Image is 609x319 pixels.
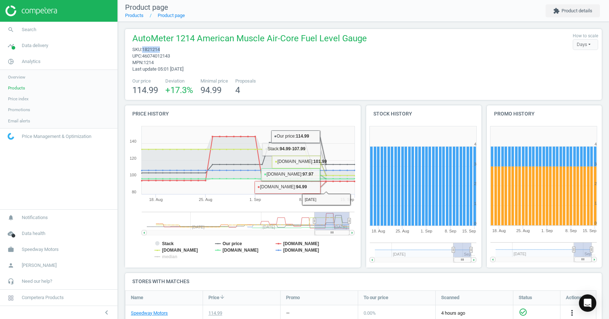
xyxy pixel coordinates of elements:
[573,39,598,50] div: Days
[286,310,290,316] div: —
[162,254,177,259] tspan: median
[462,229,476,233] tspan: 15. Sep
[132,33,367,46] span: AutoMeter 1214 American Muscle Air-Core Fuel Level Gauge
[22,58,41,65] span: Analytics
[283,248,319,253] tspan: [DOMAIN_NAME]
[516,229,530,233] tspan: 25. Aug
[299,197,311,202] tspan: 8. Sep
[223,241,242,246] tspan: Our price
[131,310,168,316] a: Speedway Motors
[144,60,154,65] span: 1214
[4,259,18,272] i: person
[8,85,25,91] span: Products
[8,96,29,102] span: Price index
[8,74,25,80] span: Overview
[464,252,475,256] tspan: Sep…
[340,197,354,202] tspan: 15. Sep
[125,13,144,18] a: Products
[594,181,597,186] text: 2
[132,47,142,52] span: sku :
[372,229,385,233] tspan: 18. Aug
[445,229,456,233] tspan: 8. Sep
[474,221,476,226] text: 0
[583,229,597,233] tspan: 15. Sep
[130,156,136,160] text: 120
[579,294,596,312] div: Open Intercom Messenger
[98,308,116,317] button: chevron_left
[162,241,174,246] tspan: Stack
[566,294,582,301] span: Actions
[594,201,597,206] text: 1
[22,262,57,269] span: [PERSON_NAME]
[125,273,602,290] h4: Stores with matches
[4,227,18,240] i: cloud_done
[22,294,64,301] span: Competera Products
[364,310,376,316] span: 0.00 %
[519,294,532,301] span: Status
[8,133,14,140] img: wGWNvw8QSZomAAAAABJRU5ErkJggg==
[8,118,30,124] span: Email alerts
[22,246,59,253] span: Speedway Motors
[130,173,136,177] text: 100
[573,33,598,39] label: How to scale
[487,105,602,122] h4: Promo history
[102,308,111,317] i: chevron_left
[132,190,136,194] text: 80
[158,13,185,18] a: Product page
[584,252,596,256] tspan: Sep…
[219,294,225,300] i: arrow_downward
[22,214,48,221] span: Notifications
[568,308,576,318] button: more_vert
[4,55,18,68] i: pie_chart_outlined
[4,243,18,256] i: work
[474,142,476,146] text: 4
[22,230,45,237] span: Data health
[142,53,170,59] span: 46074012143
[553,8,560,14] i: extension
[223,248,258,253] tspan: [DOMAIN_NAME]
[22,278,52,285] span: Need our help?
[594,162,597,166] text: 3
[366,105,481,122] h4: Stock history
[132,60,144,65] span: mpn :
[4,274,18,288] i: headset_mic
[208,310,222,316] div: 114.99
[200,85,221,95] span: 94.99
[199,197,212,202] tspan: 25. Aug
[546,4,600,17] button: extensionProduct details
[594,142,597,146] text: 4
[162,248,198,253] tspan: [DOMAIN_NAME]
[22,42,48,49] span: Data delivery
[492,229,506,233] tspan: 18. Aug
[8,107,30,113] span: Promotions
[5,5,57,16] img: ajHJNr6hYgQAAAAASUVORK5CYII=
[283,241,319,246] tspan: [DOMAIN_NAME]
[235,78,256,84] span: Proposals
[395,229,409,233] tspan: 25. Aug
[364,294,388,301] span: To our price
[4,39,18,53] i: timeline
[132,66,183,72] span: Last update 05:01 [DATE]
[200,78,228,84] span: Minimal price
[474,162,476,166] text: 3
[474,181,476,186] text: 2
[22,26,36,33] span: Search
[421,229,432,233] tspan: 1. Sep
[132,78,158,84] span: Our price
[142,47,160,52] span: 1821214
[165,78,193,84] span: Deviation
[235,85,240,95] span: 4
[441,310,507,316] span: 4 hours ago
[541,229,553,233] tspan: 1. Sep
[249,197,261,202] tspan: 1. Sep
[594,221,597,226] text: 0
[125,105,361,122] h4: Price history
[149,197,162,202] tspan: 18. Aug
[4,23,18,37] i: search
[519,308,527,316] i: check_circle_outline
[565,229,577,233] tspan: 8. Sep
[125,3,168,12] span: Product page
[4,211,18,224] i: notifications
[132,85,158,95] span: 114.99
